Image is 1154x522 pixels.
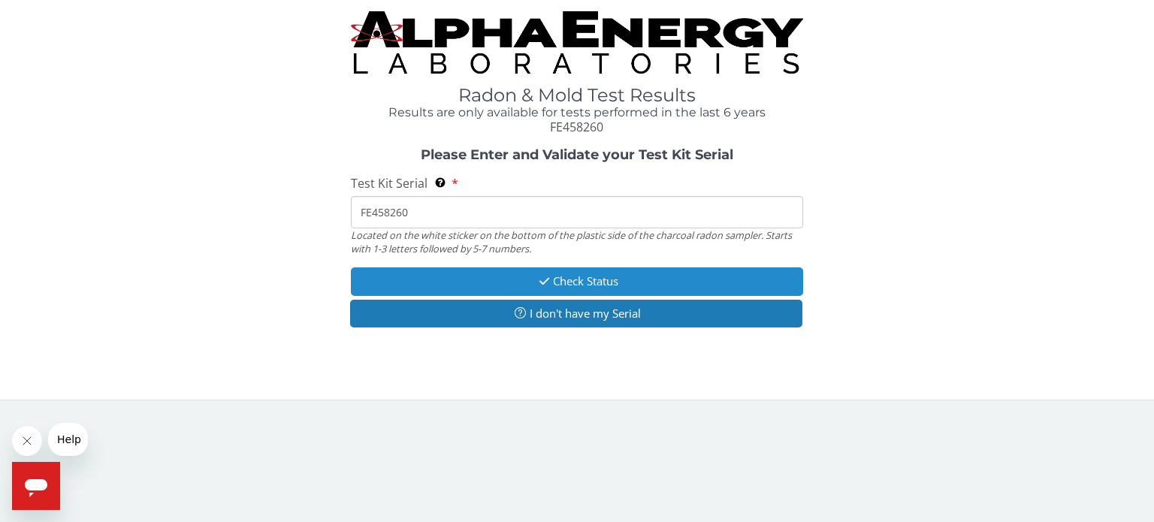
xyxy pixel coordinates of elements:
span: Test Kit Serial [351,175,427,192]
button: I don't have my Serial [350,300,802,327]
iframe: Close message [12,426,42,456]
div: Located on the white sticker on the bottom of the plastic side of the charcoal radon sampler. Sta... [351,228,803,256]
h1: Radon & Mold Test Results [351,86,803,105]
iframe: Message from company [48,423,88,456]
img: TightCrop.jpg [351,11,803,74]
button: Check Status [351,267,803,295]
h4: Results are only available for tests performed in the last 6 years [351,106,803,119]
strong: Please Enter and Validate your Test Kit Serial [421,146,733,163]
iframe: Button to launch messaging window [12,462,60,510]
span: FE458260 [550,119,603,135]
